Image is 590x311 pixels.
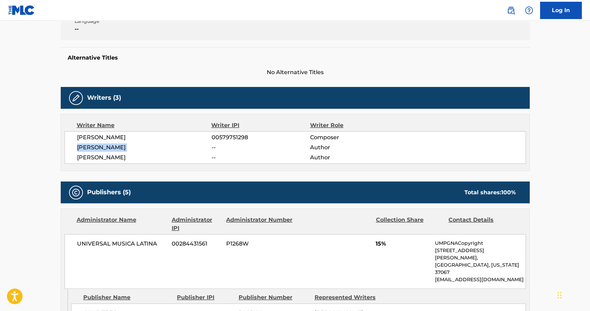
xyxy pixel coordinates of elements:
div: Publisher Number [239,293,309,302]
h5: Writers (3) [87,94,121,102]
h5: Publishers (5) [87,188,131,196]
img: Writers [72,94,80,102]
span: No Alternative Titles [61,68,530,77]
iframe: Chat Widget [555,278,590,311]
p: [GEOGRAPHIC_DATA], [US_STATE] 37067 [435,261,525,276]
div: Drag [557,285,562,305]
div: Administrator IPI [172,216,221,232]
p: [EMAIL_ADDRESS][DOMAIN_NAME] [435,276,525,283]
span: Composer [310,133,400,142]
p: UMPGNACopyright [435,240,525,247]
div: Writer IPI [211,121,310,130]
h5: Alternative Titles [68,54,523,61]
span: [PERSON_NAME] [77,143,212,152]
p: [STREET_ADDRESS][PERSON_NAME], [435,247,525,261]
span: 100 % [501,189,516,196]
span: [PERSON_NAME] [77,153,212,162]
span: Language [75,18,187,25]
span: -- [75,25,187,33]
span: -- [211,153,310,162]
div: Total shares: [464,188,516,197]
span: 00284431561 [172,240,221,248]
img: MLC Logo [8,5,35,15]
span: 15% [376,240,429,248]
div: Publisher Name [83,293,172,302]
img: Publishers [72,188,80,197]
div: Publisher IPI [177,293,233,302]
a: Public Search [504,3,518,17]
div: Contact Details [448,216,516,232]
div: Writer Name [77,121,212,130]
div: Collection Share [376,216,443,232]
span: Author [310,143,400,152]
a: Log In [540,2,582,19]
span: 00579751298 [211,133,310,142]
img: help [525,6,533,15]
span: -- [211,143,310,152]
span: P1268W [226,240,293,248]
div: Help [522,3,536,17]
div: Administrator Number [226,216,293,232]
span: [PERSON_NAME] [77,133,212,142]
div: Administrator Name [77,216,166,232]
img: search [507,6,515,15]
div: Writer Role [310,121,400,130]
span: UNIVERSAL MUSICA LATINA [77,240,167,248]
span: Author [310,153,400,162]
div: Represented Writers [315,293,385,302]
